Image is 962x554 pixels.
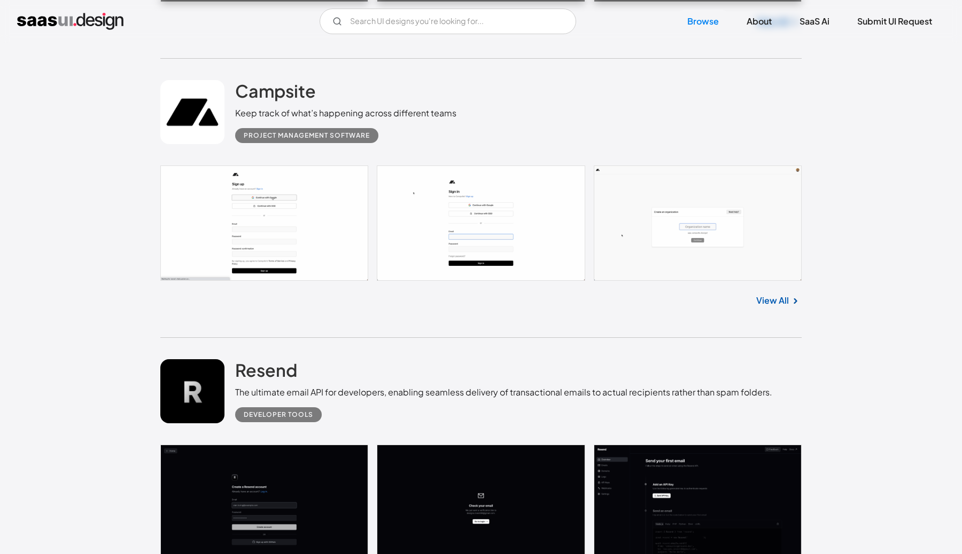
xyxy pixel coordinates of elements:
div: Developer tools [244,408,313,421]
form: Email Form [320,9,576,34]
a: Resend [235,359,297,386]
a: View All [756,294,789,307]
div: Project Management Software [244,129,370,142]
h2: Resend [235,359,297,381]
div: Keep track of what’s happening across different teams [235,107,456,120]
input: Search UI designs you're looking for... [320,9,576,34]
h2: Campsite [235,80,316,101]
a: About [734,10,785,33]
a: Campsite [235,80,316,107]
div: The ultimate email API for developers, enabling seamless delivery of transactional emails to actu... [235,386,772,399]
a: SaaS Ai [787,10,842,33]
a: Submit UI Request [844,10,945,33]
a: home [17,13,123,30]
a: Browse [674,10,732,33]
